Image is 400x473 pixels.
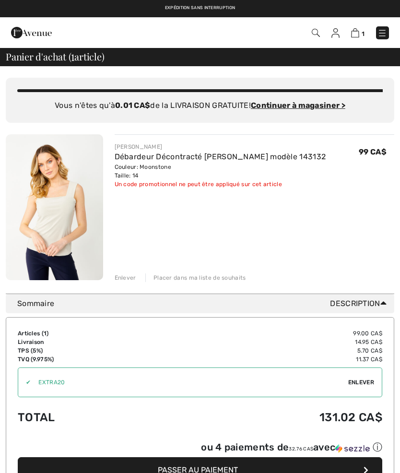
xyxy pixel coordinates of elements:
[6,134,103,280] img: Débardeur Décontracté Col Carré modèle 143132
[115,180,326,189] div: Un code promotionnel ne peut être appliqué sur cet article
[251,101,345,110] a: Continuer à magasiner >
[18,346,153,355] td: TPS (5%)
[115,273,136,282] div: Enlever
[44,330,47,337] span: 1
[115,152,326,161] a: Débardeur Décontracté [PERSON_NAME] modèle 143132
[18,441,382,457] div: ou 4 paiements de32.76 CA$avecSezzle Cliquez pour en savoir plus sur Sezzle
[153,338,382,346] td: 14.95 CA$
[289,446,313,452] span: 32.76 CA$
[335,444,370,453] img: Sezzle
[115,101,150,110] strong: 0.01 CA$
[362,30,365,37] span: 1
[153,329,382,338] td: 99.00 CA$
[6,52,105,61] span: Panier d'achat ( article)
[377,28,387,38] img: Menu
[115,142,326,151] div: [PERSON_NAME]
[11,27,52,36] a: 1ère Avenue
[348,378,374,387] span: Enlever
[71,49,74,62] span: 1
[351,27,365,38] a: 1
[359,147,387,156] span: 99 CA$
[18,378,31,387] div: ✔
[153,355,382,364] td: 11.37 CA$
[351,28,359,37] img: Panier d'achat
[312,29,320,37] img: Recherche
[31,368,348,397] input: Code promo
[18,355,153,364] td: TVQ (9.975%)
[18,338,153,346] td: Livraison
[153,401,382,434] td: 131.02 CA$
[17,100,383,111] div: Vous n'êtes qu'à de la LIVRAISON GRATUITE!
[115,163,326,180] div: Couleur: Moonstone Taille: 14
[11,23,52,42] img: 1ère Avenue
[331,28,340,38] img: Mes infos
[145,273,246,282] div: Placer dans ma liste de souhaits
[18,401,153,434] td: Total
[201,441,382,454] div: ou 4 paiements de avec
[17,298,390,309] div: Sommaire
[153,346,382,355] td: 5.70 CA$
[18,329,153,338] td: Articles ( )
[330,298,390,309] span: Description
